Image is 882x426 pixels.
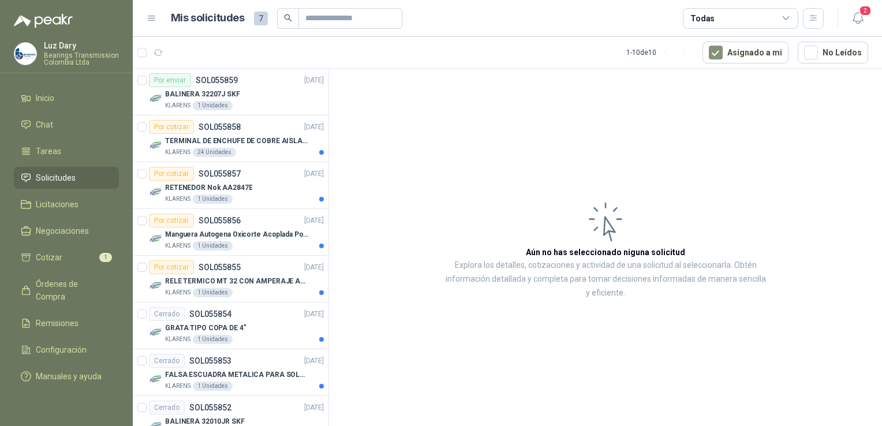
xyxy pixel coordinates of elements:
[14,273,119,308] a: Órdenes de Compra
[165,182,252,193] p: RETENEDOR Nok AA2847E
[36,92,54,104] span: Inicio
[133,209,328,256] a: Por cotizarSOL055856[DATE] Company LogoManguera Autogena Oxicorte Acoplada Por 10 MetrosKLARENS1 ...
[36,171,76,184] span: Solicitudes
[149,73,191,87] div: Por enviar
[626,43,693,62] div: 1 - 10 de 10
[702,42,788,63] button: Asignado a mi
[199,263,241,271] p: SOL055855
[149,185,163,199] img: Company Logo
[149,92,163,106] img: Company Logo
[798,42,868,63] button: No Leídos
[133,162,328,209] a: Por cotizarSOL055857[DATE] Company LogoRETENEDOR Nok AA2847EKLARENS1 Unidades
[14,114,119,136] a: Chat
[847,8,868,29] button: 2
[199,123,241,131] p: SOL055858
[14,312,119,334] a: Remisiones
[165,288,190,297] p: KLARENS
[149,232,163,246] img: Company Logo
[196,76,238,84] p: SOL055859
[14,140,119,162] a: Tareas
[165,382,190,391] p: KLARENS
[690,12,715,25] div: Todas
[44,42,119,50] p: Luz Dary
[193,288,233,297] div: 1 Unidades
[149,260,194,274] div: Por cotizar
[14,14,73,28] img: Logo peakr
[36,225,89,237] span: Negociaciones
[304,122,324,133] p: [DATE]
[199,170,241,178] p: SOL055857
[193,101,233,110] div: 1 Unidades
[165,369,309,380] p: FALSA ESCUADRA METALICA PARA SOLDADIRA
[304,215,324,226] p: [DATE]
[14,167,119,189] a: Solicitudes
[14,43,36,65] img: Company Logo
[149,372,163,386] img: Company Logo
[526,246,685,259] h3: Aún no has seleccionado niguna solicitud
[149,401,185,414] div: Cerrado
[149,120,194,134] div: Por cotizar
[165,89,240,100] p: BALINERA 32207J SKF
[149,354,185,368] div: Cerrado
[165,136,309,147] p: TERMINAL DE ENCHUFE DE COBRE AISLADO PARA 12AWG
[189,357,231,365] p: SOL055853
[304,262,324,273] p: [DATE]
[193,241,233,251] div: 1 Unidades
[165,148,190,157] p: KLARENS
[171,10,245,27] h1: Mis solicitudes
[36,343,87,356] span: Configuración
[193,335,233,344] div: 1 Unidades
[165,335,190,344] p: KLARENS
[193,195,233,204] div: 1 Unidades
[149,326,163,339] img: Company Logo
[189,310,231,318] p: SOL055854
[133,302,328,349] a: CerradoSOL055854[DATE] Company LogoGRATA TIPO COPA DE 4"KLARENS1 Unidades
[165,229,309,240] p: Manguera Autogena Oxicorte Acoplada Por 10 Metros
[193,382,233,391] div: 1 Unidades
[14,365,119,387] a: Manuales y ayuda
[36,317,79,330] span: Remisiones
[14,87,119,109] a: Inicio
[149,279,163,293] img: Company Logo
[165,241,190,251] p: KLARENS
[133,115,328,162] a: Por cotizarSOL055858[DATE] Company LogoTERMINAL DE ENCHUFE DE COBRE AISLADO PARA 12AWGKLARENS24 U...
[36,278,108,303] span: Órdenes de Compra
[149,139,163,152] img: Company Logo
[149,214,194,227] div: Por cotizar
[189,403,231,412] p: SOL055852
[165,323,246,334] p: GRATA TIPO COPA DE 4"
[44,52,119,66] p: Bearings Transmission Colombia Ltda
[14,339,119,361] a: Configuración
[36,198,79,211] span: Licitaciones
[36,370,102,383] span: Manuales y ayuda
[165,101,190,110] p: KLARENS
[193,148,236,157] div: 24 Unidades
[859,5,872,16] span: 2
[36,118,53,131] span: Chat
[36,145,61,158] span: Tareas
[99,253,112,262] span: 1
[149,167,194,181] div: Por cotizar
[254,12,268,25] span: 7
[199,216,241,225] p: SOL055856
[304,75,324,86] p: [DATE]
[149,307,185,321] div: Cerrado
[133,256,328,302] a: Por cotizarSOL055855[DATE] Company LogoRELE TERMICO MT 32 CON AMPERAJE ADJUSTABLE ENTRE 16A - 22A...
[165,195,190,204] p: KLARENS
[304,402,324,413] p: [DATE]
[444,259,767,300] p: Explora los detalles, cotizaciones y actividad de una solicitud al seleccionarla. Obtén informaci...
[36,251,62,264] span: Cotizar
[165,276,309,287] p: RELE TERMICO MT 32 CON AMPERAJE ADJUSTABLE ENTRE 16A - 22A, MARCA LS
[284,14,292,22] span: search
[304,169,324,180] p: [DATE]
[304,309,324,320] p: [DATE]
[133,349,328,396] a: CerradoSOL055853[DATE] Company LogoFALSA ESCUADRA METALICA PARA SOLDADIRAKLARENS1 Unidades
[14,193,119,215] a: Licitaciones
[14,220,119,242] a: Negociaciones
[14,246,119,268] a: Cotizar1
[304,356,324,367] p: [DATE]
[133,69,328,115] a: Por enviarSOL055859[DATE] Company LogoBALINERA 32207J SKFKLARENS1 Unidades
